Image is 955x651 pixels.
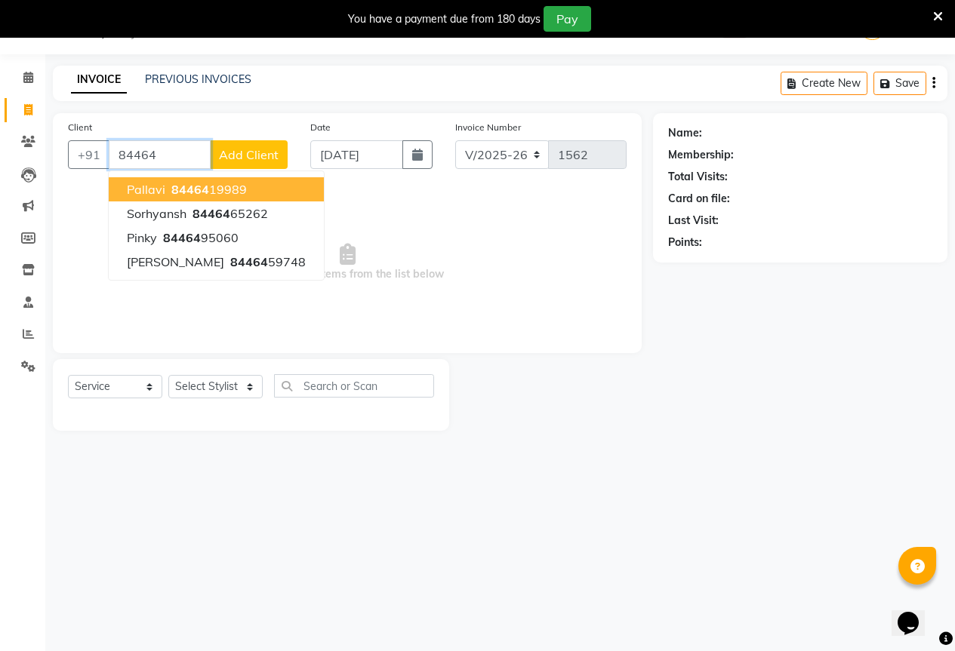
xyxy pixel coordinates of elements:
ngb-highlight: 65262 [189,206,268,221]
span: Pinky [127,230,157,245]
div: You have a payment due from 180 days [348,11,541,27]
div: Membership: [668,147,734,163]
input: Search by Name/Mobile/Email/Code [109,140,211,169]
a: PREVIOUS INVOICES [145,72,251,86]
button: Create New [781,72,867,95]
a: INVOICE [71,66,127,94]
ngb-highlight: 95060 [160,230,239,245]
div: Total Visits: [668,169,728,185]
label: Date [310,121,331,134]
div: Points: [668,235,702,250]
span: Select & add items from the list below [68,187,627,338]
button: Save [873,72,926,95]
label: Client [68,121,92,134]
button: Add Client [210,140,288,169]
div: Card on file: [668,191,730,207]
span: pallavi [127,182,165,197]
span: Add Client [219,147,279,162]
div: Name: [668,125,702,141]
button: Pay [544,6,591,32]
button: +91 [68,140,110,169]
span: sorhyansh [127,206,186,221]
span: 84464 [163,230,201,245]
div: Last Visit: [668,213,719,229]
ngb-highlight: 59748 [227,254,306,269]
iframe: chat widget [892,591,940,636]
span: 84464 [171,182,209,197]
label: Invoice Number [455,121,521,134]
input: Search or Scan [274,374,434,398]
span: 84464 [230,254,268,269]
span: 84464 [193,206,230,221]
span: [PERSON_NAME] [127,254,224,269]
ngb-highlight: 19989 [168,182,247,197]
